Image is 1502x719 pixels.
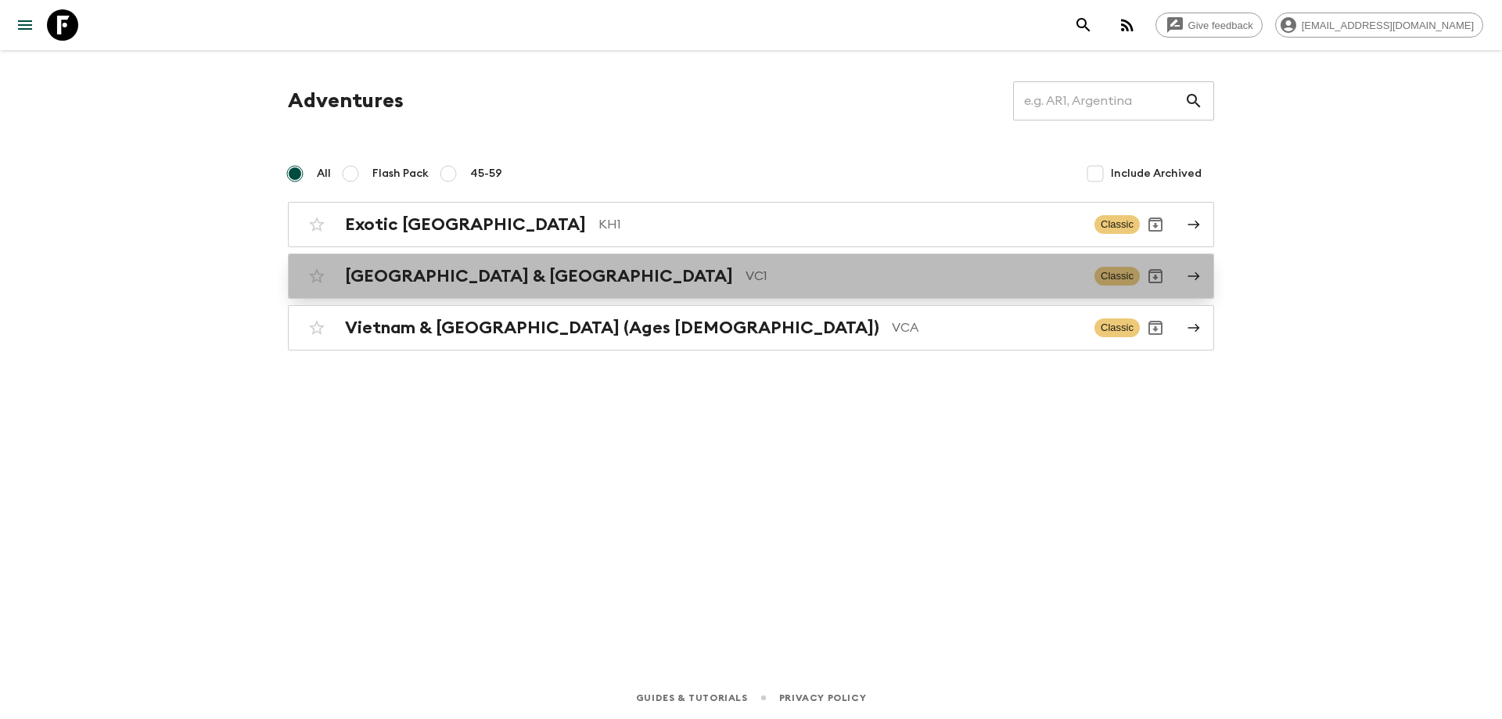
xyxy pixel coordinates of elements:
[1293,20,1482,31] span: [EMAIL_ADDRESS][DOMAIN_NAME]
[9,9,41,41] button: menu
[1155,13,1263,38] a: Give feedback
[636,689,748,706] a: Guides & Tutorials
[470,166,502,182] span: 45-59
[288,305,1214,351] a: Vietnam & [GEOGRAPHIC_DATA] (Ages [DEMOGRAPHIC_DATA])VCAClassicArchive
[746,267,1082,286] p: VC1
[1140,261,1171,292] button: Archive
[288,253,1214,299] a: [GEOGRAPHIC_DATA] & [GEOGRAPHIC_DATA]VC1ClassicArchive
[598,215,1082,234] p: KH1
[1068,9,1099,41] button: search adventures
[1094,267,1140,286] span: Classic
[1140,312,1171,343] button: Archive
[345,214,586,235] h2: Exotic [GEOGRAPHIC_DATA]
[317,166,331,182] span: All
[288,85,404,117] h1: Adventures
[1111,166,1202,182] span: Include Archived
[779,689,866,706] a: Privacy Policy
[1094,318,1140,337] span: Classic
[1013,79,1184,123] input: e.g. AR1, Argentina
[1180,20,1262,31] span: Give feedback
[1140,209,1171,240] button: Archive
[372,166,429,182] span: Flash Pack
[892,318,1082,337] p: VCA
[288,202,1214,247] a: Exotic [GEOGRAPHIC_DATA]KH1ClassicArchive
[345,318,879,338] h2: Vietnam & [GEOGRAPHIC_DATA] (Ages [DEMOGRAPHIC_DATA])
[345,266,733,286] h2: [GEOGRAPHIC_DATA] & [GEOGRAPHIC_DATA]
[1094,215,1140,234] span: Classic
[1275,13,1483,38] div: [EMAIL_ADDRESS][DOMAIN_NAME]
